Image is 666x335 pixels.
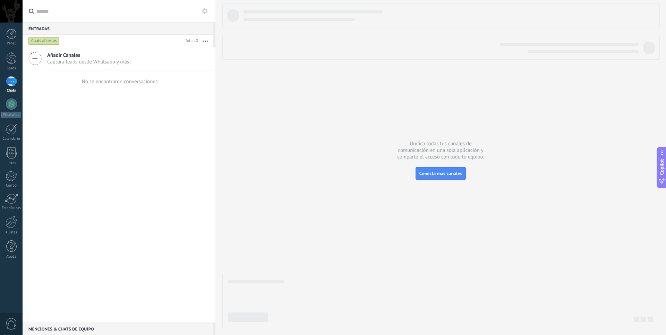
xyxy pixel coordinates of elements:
div: Menciones & Chats de equipo [23,323,213,335]
div: Ayuda [1,255,22,259]
div: No se encontraron conversaciones [82,78,158,85]
span: Conecta más canales [419,170,462,177]
div: Listas [1,161,22,165]
span: Copilot [658,159,665,175]
div: Ajustes [1,230,22,235]
div: Estadísticas [1,206,22,211]
div: Chats abiertos [28,37,59,45]
span: Captura leads desde Whatsapp y más! [47,59,131,65]
div: Leads [1,66,22,71]
div: Total: 0 [182,37,198,44]
span: Añadir Canales [47,52,131,59]
div: Panel [1,41,22,46]
div: WhatsApp [1,112,21,118]
button: Más [198,35,213,47]
div: Chats [1,88,22,93]
div: Entradas [23,22,213,35]
div: Correo [1,183,22,188]
div: Calendario [1,137,22,141]
button: Conecta más canales [416,167,466,180]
